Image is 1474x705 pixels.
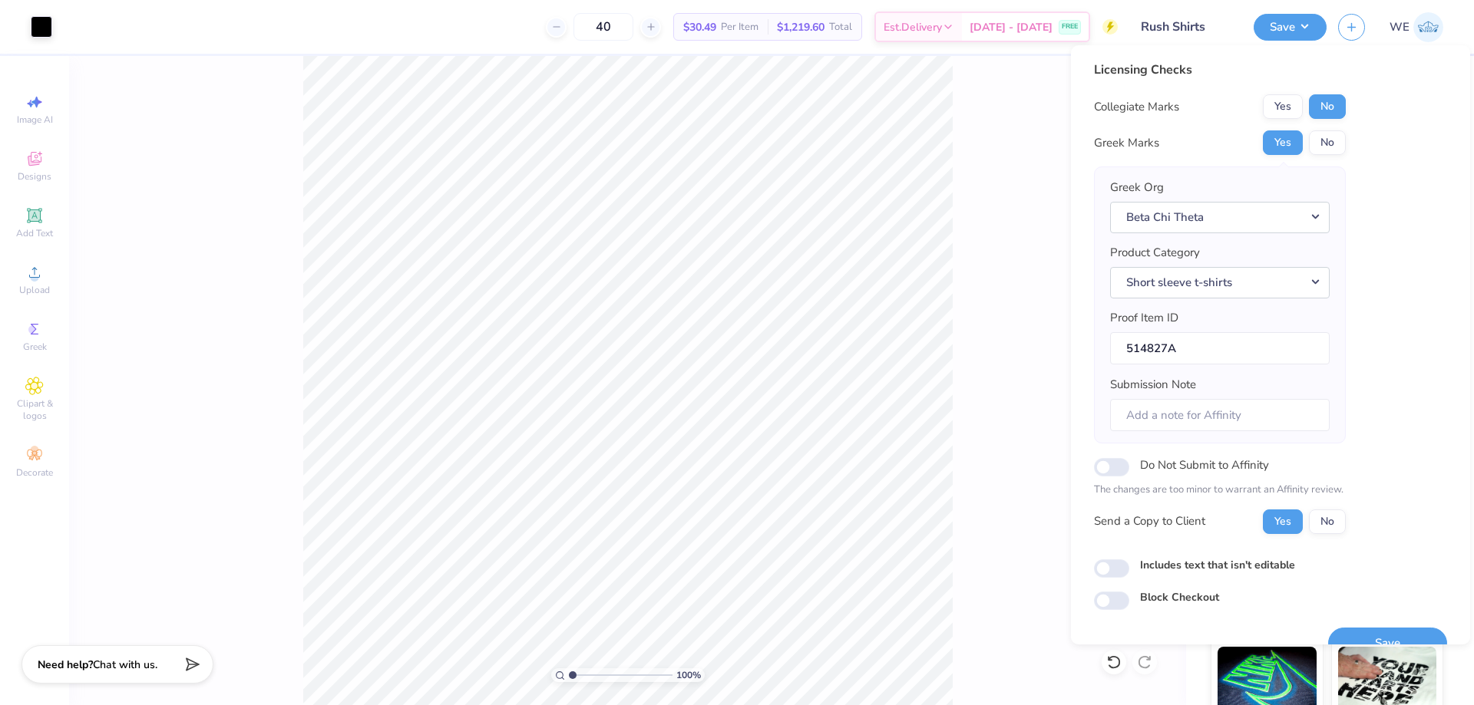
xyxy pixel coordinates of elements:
button: Yes [1263,130,1303,155]
button: Beta Chi Theta [1110,202,1330,233]
button: Yes [1263,94,1303,119]
a: WE [1390,12,1443,42]
button: Yes [1263,509,1303,534]
button: Save [1328,628,1447,659]
label: Submission Note [1110,376,1196,394]
label: Do Not Submit to Affinity [1140,455,1269,475]
button: No [1309,509,1346,534]
span: [DATE] - [DATE] [970,19,1053,35]
label: Proof Item ID [1110,309,1178,327]
div: Greek Marks [1094,134,1159,152]
img: Werrine Empeynado [1413,12,1443,42]
button: No [1309,94,1346,119]
label: Includes text that isn't editable [1140,557,1295,573]
span: Add Text [16,227,53,239]
span: $1,219.60 [777,19,825,35]
input: Add a note for Affinity [1110,399,1330,432]
div: Send a Copy to Client [1094,512,1205,530]
span: Image AI [17,114,53,126]
span: FREE [1062,21,1078,32]
span: Upload [19,284,50,296]
label: Product Category [1110,244,1200,262]
span: Total [829,19,852,35]
span: 100 % [676,668,701,682]
span: Clipart & logos [8,397,61,422]
button: Short sleeve t-shirts [1110,267,1330,298]
span: Chat with us. [93,657,157,672]
span: $30.49 [683,19,716,35]
span: Est. Delivery [884,19,942,35]
span: Decorate [16,466,53,479]
label: Block Checkout [1140,589,1219,605]
p: The changes are too minor to warrant an Affinity review. [1094,483,1346,498]
span: Greek [23,341,47,353]
button: Save [1254,14,1327,41]
input: Untitled Design [1129,12,1242,42]
label: Greek Org [1110,179,1164,196]
strong: Need help? [38,657,93,672]
span: WE [1390,18,1410,36]
div: Collegiate Marks [1094,98,1179,116]
button: No [1309,130,1346,155]
span: Designs [18,170,51,183]
span: Per Item [721,19,758,35]
div: Licensing Checks [1094,61,1346,79]
input: – – [573,13,633,41]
